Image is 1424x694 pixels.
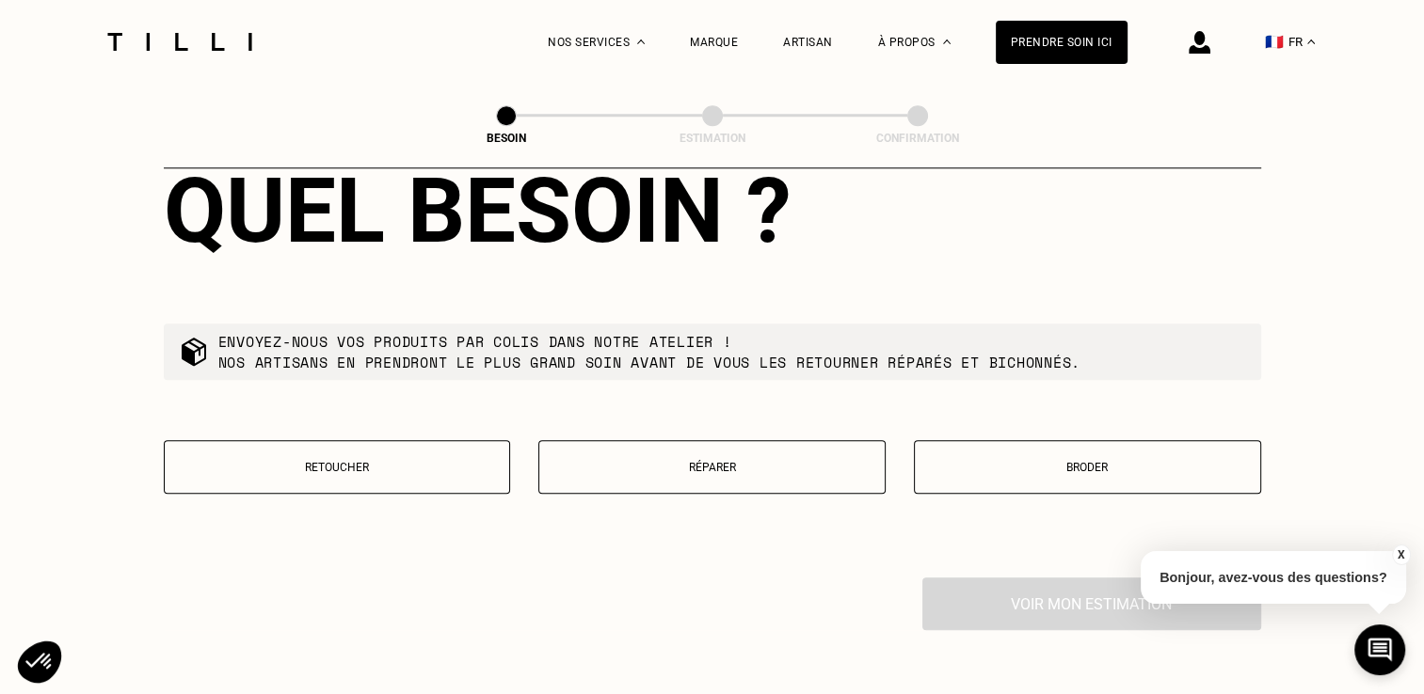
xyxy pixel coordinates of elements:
[179,337,209,367] img: commande colis
[1307,39,1315,44] img: menu déroulant
[943,39,951,44] img: Menu déroulant à propos
[538,440,886,494] button: Réparer
[1265,33,1284,51] span: 🇫🇷
[996,21,1128,64] a: Prendre soin ici
[164,440,511,494] button: Retoucher
[1391,544,1410,565] button: X
[164,158,1261,263] div: Quel besoin ?
[549,461,875,474] p: Réparer
[1189,31,1210,54] img: icône connexion
[637,39,645,44] img: Menu déroulant
[824,132,1012,145] div: Confirmation
[914,440,1261,494] button: Broder
[101,33,259,51] img: Logo du service de couturière Tilli
[412,132,600,145] div: Besoin
[174,461,501,474] p: Retoucher
[690,36,738,49] a: Marque
[924,461,1251,474] p: Broder
[783,36,833,49] a: Artisan
[218,331,1081,372] p: Envoyez-nous vos produits par colis dans notre atelier ! Nos artisans en prendront le plus grand ...
[618,132,807,145] div: Estimation
[1141,551,1406,604] p: Bonjour, avez-vous des questions?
